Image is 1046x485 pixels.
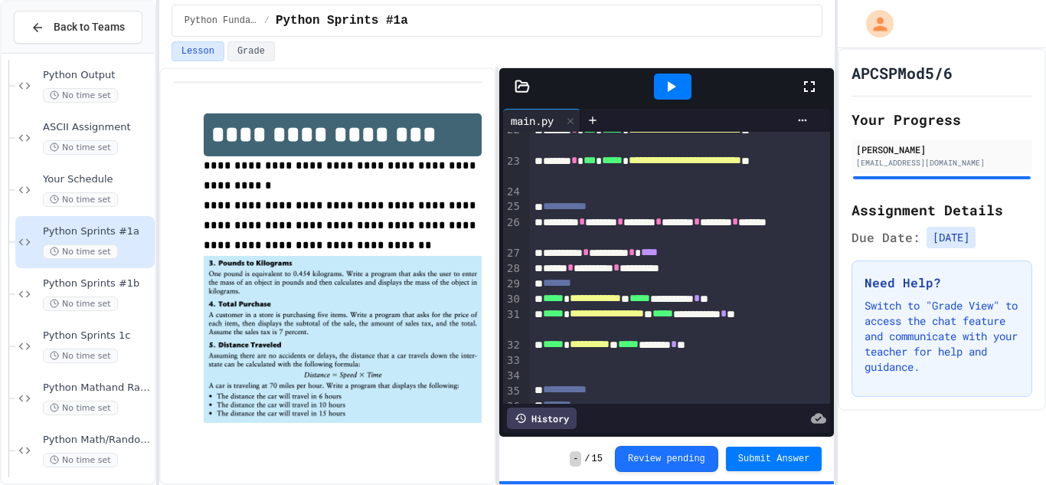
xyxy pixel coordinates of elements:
[850,6,897,41] div: My Account
[503,292,522,307] div: 30
[43,382,152,395] span: Python Mathand Random Module 2A
[503,113,561,129] div: main.py
[852,109,1032,130] h2: Your Progress
[227,41,275,61] button: Grade
[43,192,118,207] span: No time set
[185,15,258,27] span: Python Fundamentals
[43,140,118,155] span: No time set
[852,228,920,247] span: Due Date:
[43,401,118,415] span: No time set
[43,277,152,290] span: Python Sprints #1b
[43,349,118,363] span: No time set
[503,199,522,215] div: 25
[856,143,1028,156] div: [PERSON_NAME]
[503,369,522,384] div: 34
[865,298,1019,375] p: Switch to "Grade View" to access the chat feature and communicate with your teacher for help and ...
[43,453,118,467] span: No time set
[503,338,522,353] div: 32
[503,123,522,153] div: 22
[726,447,822,471] button: Submit Answer
[43,173,152,186] span: Your Schedule
[14,11,142,44] button: Back to Teams
[503,261,522,277] div: 28
[43,244,118,259] span: No time set
[503,109,580,132] div: main.py
[503,384,522,399] div: 35
[172,41,224,61] button: Lesson
[927,227,976,248] span: [DATE]
[856,157,1028,169] div: [EMAIL_ADDRESS][DOMAIN_NAME]
[852,62,953,84] h1: APCSPMod5/6
[570,451,581,467] span: -
[264,15,270,27] span: /
[503,307,522,338] div: 31
[43,434,152,447] span: Python Math/Random Modules 2B:
[507,408,577,429] div: History
[615,446,718,472] button: Review pending
[43,329,152,342] span: Python Sprints 1c
[503,399,522,415] div: 36
[592,453,603,465] span: 15
[852,199,1032,221] h2: Assignment Details
[43,297,118,311] span: No time set
[503,154,522,185] div: 23
[503,215,522,246] div: 26
[503,353,522,369] div: 33
[276,11,408,30] span: Python Sprints #1a
[43,88,118,103] span: No time set
[738,453,810,465] span: Submit Answer
[503,277,522,292] div: 29
[584,453,590,465] span: /
[503,246,522,261] div: 27
[43,121,152,134] span: ASCII Assignment
[503,185,522,200] div: 24
[865,274,1019,292] h3: Need Help?
[43,69,152,82] span: Python Output
[43,225,152,238] span: Python Sprints #1a
[54,19,125,35] span: Back to Teams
